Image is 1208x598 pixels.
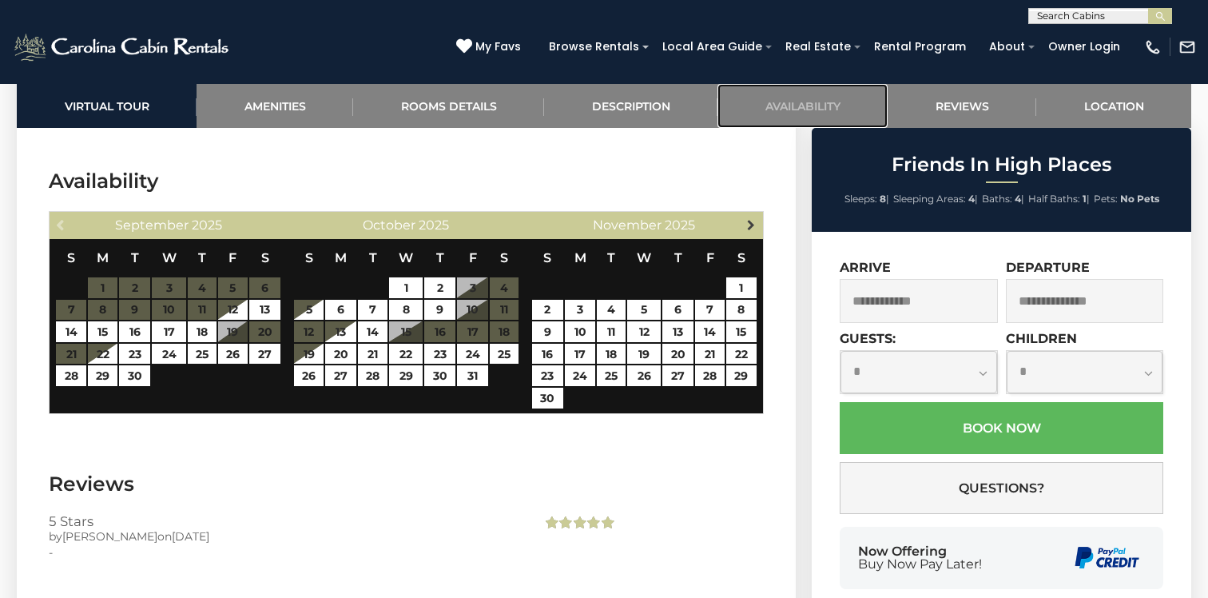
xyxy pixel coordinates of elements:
li: | [893,189,978,209]
a: 26 [294,365,324,386]
a: 9 [424,300,455,321]
a: Amenities [197,84,353,128]
span: Friday [228,250,236,265]
a: 1 [726,277,756,298]
li: | [982,189,1024,209]
a: 21 [695,344,725,365]
strong: 8 [880,193,886,205]
a: Rental Program [866,34,974,59]
span: Wednesday [399,250,413,265]
a: 24 [565,365,596,386]
a: 16 [119,321,150,342]
span: Thursday [436,250,444,265]
img: phone-regular-white.png [1144,38,1162,56]
a: Owner Login [1040,34,1128,59]
h3: Availability [49,167,764,195]
a: 13 [325,321,356,342]
a: 29 [726,365,756,386]
a: 5 [294,300,324,321]
label: Arrive [840,260,891,275]
strong: 4 [1015,193,1021,205]
span: 2025 [665,217,695,233]
a: 26 [627,365,661,386]
a: 25 [490,344,519,365]
h2: Friends In High Places [816,154,1187,175]
a: My Favs [456,38,525,56]
span: Thursday [198,250,206,265]
a: 25 [188,344,217,365]
strong: No Pets [1120,193,1159,205]
span: Monday [97,250,109,265]
li: | [844,189,889,209]
a: 16 [532,344,563,365]
a: 28 [56,365,85,386]
div: - [49,544,518,560]
span: Pets: [1094,193,1118,205]
div: Now Offering [858,545,982,571]
a: 17 [152,321,185,342]
a: 14 [56,321,85,342]
a: 7 [358,300,387,321]
span: Half Baths: [1028,193,1080,205]
span: Wednesday [162,250,177,265]
a: 23 [424,344,455,365]
a: 27 [662,365,693,386]
a: 14 [695,321,725,342]
a: 29 [389,365,423,386]
a: Location [1036,84,1191,128]
a: 15 [88,321,117,342]
a: 6 [325,300,356,321]
h3: 5 Stars [49,514,518,528]
a: 9 [532,321,563,342]
strong: 1 [1083,193,1087,205]
span: Next [745,218,757,231]
a: 2 [532,300,563,321]
button: Questions? [840,462,1163,514]
a: Rooms Details [353,84,544,128]
span: Tuesday [131,250,139,265]
span: Sleeps: [844,193,877,205]
a: 12 [627,321,661,342]
span: Monday [574,250,586,265]
span: 2025 [192,217,222,233]
a: 18 [597,344,626,365]
a: 30 [119,365,150,386]
span: Monday [335,250,347,265]
span: Sleeping Areas: [893,193,966,205]
a: Real Estate [777,34,859,59]
a: 24 [152,344,185,365]
a: 31 [457,365,488,386]
a: 27 [325,365,356,386]
span: [PERSON_NAME] [62,529,157,544]
a: Local Area Guide [654,34,770,59]
a: 17 [565,344,596,365]
h3: Reviews [49,470,764,498]
span: October [363,217,415,233]
span: Wednesday [637,250,651,265]
label: Children [1006,331,1077,346]
a: 13 [662,321,693,342]
a: 25 [597,365,626,386]
a: 27 [249,344,280,365]
span: Thursday [674,250,682,265]
a: 29 [88,365,117,386]
a: 1 [389,277,423,298]
span: [DATE] [172,529,209,544]
span: My Favs [475,38,521,55]
a: 7 [695,300,725,321]
span: Saturday [737,250,745,265]
span: 2025 [419,217,449,233]
a: 30 [424,365,455,386]
a: Description [544,84,717,128]
a: 15 [726,321,756,342]
a: 26 [218,344,248,365]
a: Availability [717,84,888,128]
a: 3 [565,300,596,321]
a: Browse Rentals [541,34,647,59]
a: 22 [389,344,423,365]
a: 22 [88,344,117,365]
button: Book Now [840,402,1163,454]
a: Next [741,214,761,234]
span: Friday [469,250,477,265]
span: Baths: [982,193,1012,205]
